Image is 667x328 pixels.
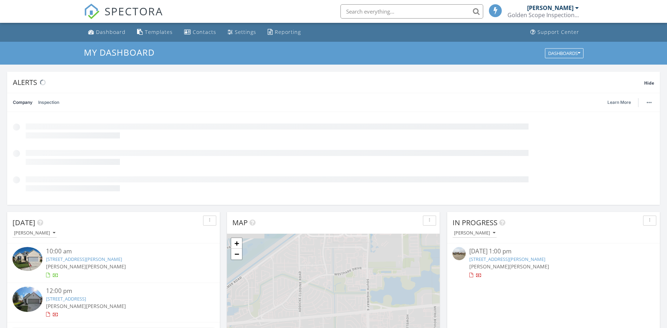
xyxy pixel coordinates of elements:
[235,29,256,35] div: Settings
[105,4,163,19] span: SPECTORA
[453,228,497,238] button: [PERSON_NAME]
[12,218,35,227] span: [DATE]
[14,231,55,236] div: [PERSON_NAME]
[46,287,198,296] div: 12:00 pm
[85,26,128,39] a: Dashboard
[231,249,242,259] a: Zoom out
[46,303,86,309] span: [PERSON_NAME]
[453,218,497,227] span: In Progress
[86,263,126,270] span: [PERSON_NAME]
[46,296,86,302] a: [STREET_ADDRESS]
[181,26,219,39] a: Contacts
[548,51,580,56] div: Dashboards
[507,11,579,19] div: Golden Scope Inspections, LLC
[134,26,176,39] a: Templates
[469,263,509,270] span: [PERSON_NAME]
[84,4,100,19] img: The Best Home Inspection Software - Spectora
[46,256,122,262] a: [STREET_ADDRESS][PERSON_NAME]
[12,287,214,318] a: 12:00 pm [STREET_ADDRESS] [PERSON_NAME][PERSON_NAME]
[13,77,644,87] div: Alerts
[469,247,638,256] div: [DATE] 1:00 pm
[607,99,635,106] a: Learn More
[12,287,42,312] img: 9413452%2Freports%2F10c3e43c-705f-4a14-8842-3f017d9593eb%2Fcover_photos%2FfbkFTbcBLFCd3rHje2Rv%2F...
[509,263,549,270] span: [PERSON_NAME]
[13,93,32,112] a: Company
[96,29,126,35] div: Dashboard
[193,29,216,35] div: Contacts
[12,247,42,271] img: 9529602%2Freports%2Fdd57feeb-953c-44d8-b730-2b6203d016c0%2Fcover_photos%2FE8K2B3qj0L4bjTEv3GSN%2F...
[644,80,654,86] span: Hide
[469,256,545,262] a: [STREET_ADDRESS][PERSON_NAME]
[84,46,155,58] span: My Dashboard
[275,29,301,35] div: Reporting
[454,231,495,236] div: [PERSON_NAME]
[647,102,652,103] img: ellipsis-632cfdd7c38ec3a7d453.svg
[453,247,655,279] a: [DATE] 1:00 pm [STREET_ADDRESS][PERSON_NAME] [PERSON_NAME][PERSON_NAME]
[527,4,573,11] div: [PERSON_NAME]
[12,247,214,279] a: 10:00 am [STREET_ADDRESS][PERSON_NAME] [PERSON_NAME][PERSON_NAME]
[265,26,304,39] a: Reporting
[537,29,579,35] div: Support Center
[231,238,242,249] a: Zoom in
[86,303,126,309] span: [PERSON_NAME]
[340,4,483,19] input: Search everything...
[545,48,583,58] button: Dashboards
[84,10,163,25] a: SPECTORA
[225,26,259,39] a: Settings
[12,228,57,238] button: [PERSON_NAME]
[46,247,198,256] div: 10:00 am
[38,93,59,112] a: Inspection
[527,26,582,39] a: Support Center
[232,218,248,227] span: Map
[145,29,173,35] div: Templates
[46,263,86,270] span: [PERSON_NAME]
[453,247,466,260] img: streetview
